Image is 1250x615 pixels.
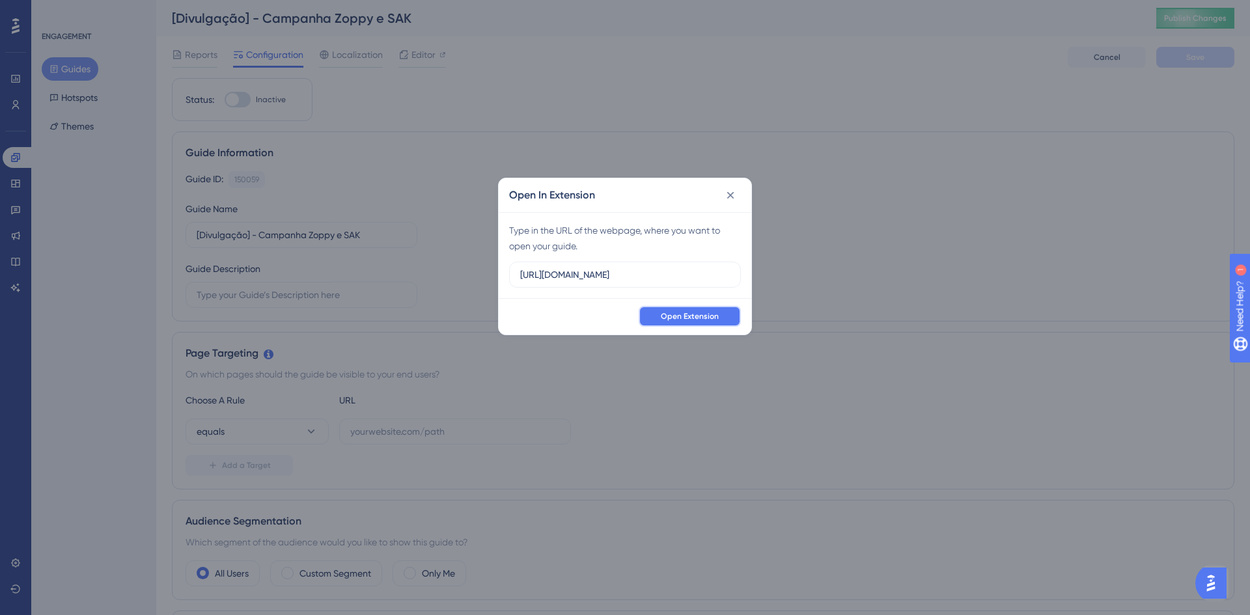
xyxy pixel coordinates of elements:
span: Need Help? [31,3,81,19]
div: Type in the URL of the webpage, where you want to open your guide. [509,223,741,254]
iframe: UserGuiding AI Assistant Launcher [1195,564,1234,603]
span: Open Extension [661,311,719,321]
input: URL [520,267,730,282]
h2: Open In Extension [509,187,595,203]
div: 1 [90,7,94,17]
